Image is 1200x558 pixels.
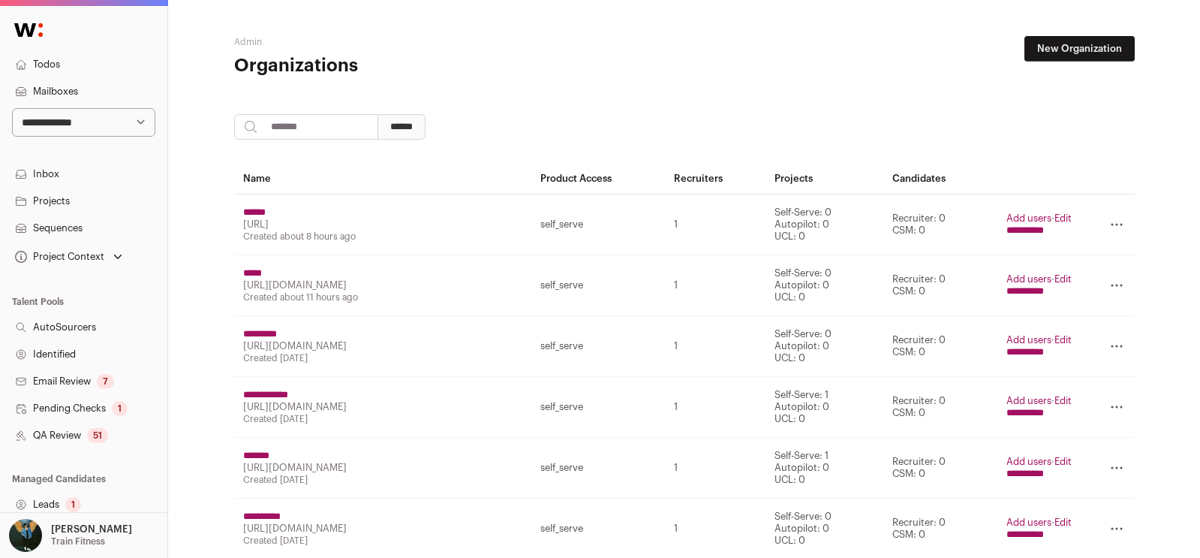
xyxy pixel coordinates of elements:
td: self_serve [531,377,666,438]
td: Recruiter: 0 CSM: 0 [883,195,997,255]
td: · [997,377,1081,438]
a: Add users [1006,274,1051,284]
div: 7 [97,374,114,389]
a: [URL][DOMAIN_NAME] [243,463,347,472]
td: Recruiter: 0 CSM: 0 [883,255,997,316]
a: [URL][DOMAIN_NAME] [243,341,347,351]
div: 1 [112,401,128,416]
div: Created [DATE] [243,535,522,547]
a: Add users [1006,457,1051,466]
a: [URL][DOMAIN_NAME] [243,402,347,412]
th: Name [234,164,531,195]
td: self_serve [531,195,666,255]
td: 1 [665,195,765,255]
div: 51 [87,428,108,443]
a: Edit [1054,335,1072,345]
p: Train Fitness [51,535,105,547]
a: Edit [1054,274,1072,284]
td: 1 [665,255,765,316]
a: Edit [1054,457,1072,466]
img: Wellfound [6,15,51,45]
td: Self-Serve: 0 Autopilot: 0 UCL: 0 [765,255,884,316]
td: self_serve [531,316,666,377]
td: self_serve [531,438,666,499]
img: 12031951-medium_jpg [9,519,42,552]
td: · [997,316,1081,377]
td: Recruiter: 0 CSM: 0 [883,316,997,377]
a: [URL] [243,219,269,229]
a: Edit [1054,213,1072,223]
th: Recruiters [665,164,765,195]
td: 1 [665,438,765,499]
td: · [997,438,1081,499]
a: Admin [234,38,262,47]
div: Created about 8 hours ago [243,231,522,243]
td: Self-Serve: 1 Autopilot: 0 UCL: 0 [765,377,884,438]
button: Open dropdown [6,519,135,552]
a: Add users [1006,213,1051,223]
td: Self-Serve: 0 Autopilot: 0 UCL: 0 [765,195,884,255]
td: 1 [665,377,765,438]
th: Product Access [531,164,666,195]
a: Edit [1054,517,1072,527]
button: Open dropdown [12,246,125,267]
div: Created [DATE] [243,413,522,425]
td: · [997,195,1081,255]
td: Recruiter: 0 CSM: 0 [883,377,997,438]
td: Recruiter: 0 CSM: 0 [883,438,997,499]
td: · [997,255,1081,316]
div: Created about 11 hours ago [243,291,522,303]
a: Add users [1006,396,1051,406]
h1: Organizations [234,54,534,78]
td: Self-Serve: 1 Autopilot: 0 UCL: 0 [765,438,884,499]
a: [URL][DOMAIN_NAME] [243,523,347,533]
div: Created [DATE] [243,352,522,364]
a: Add users [1006,335,1051,345]
div: 1 [65,497,81,512]
div: Project Context [12,251,104,263]
div: Created [DATE] [243,474,522,486]
th: Candidates [883,164,997,195]
a: [URL][DOMAIN_NAME] [243,280,347,290]
td: self_serve [531,255,666,316]
p: [PERSON_NAME] [51,523,132,535]
td: 1 [665,316,765,377]
a: Add users [1006,517,1051,527]
a: New Organization [1024,36,1135,62]
td: Self-Serve: 0 Autopilot: 0 UCL: 0 [765,316,884,377]
a: Edit [1054,396,1072,406]
th: Projects [765,164,884,195]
